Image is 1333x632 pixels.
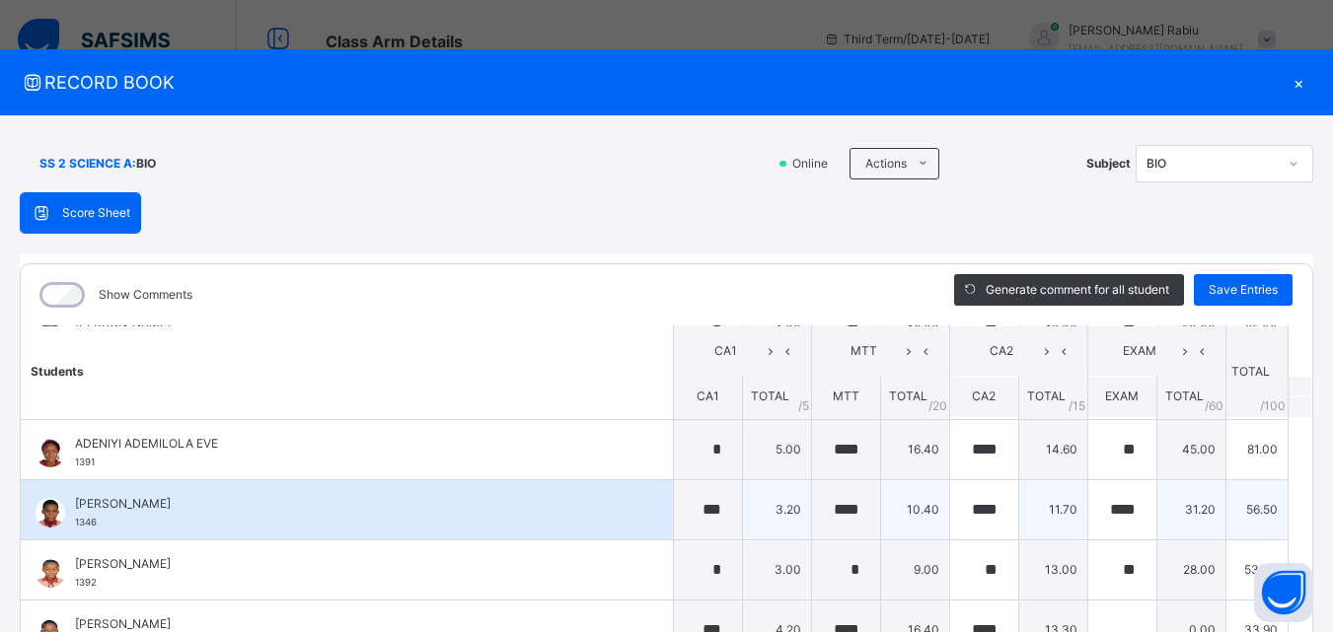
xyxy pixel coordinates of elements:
[1209,281,1278,299] span: Save Entries
[1156,419,1225,479] td: 45.00
[928,396,947,414] span: / 20
[1105,388,1139,403] span: EXAM
[1103,342,1177,360] span: EXAM
[742,479,811,539] td: 3.20
[1086,155,1131,173] span: Subject
[136,155,156,173] span: BIO
[1205,396,1223,414] span: / 60
[742,539,811,599] td: 3.00
[99,286,192,304] label: Show Comments
[62,204,130,222] span: Score Sheet
[75,517,97,527] span: 1346
[1225,479,1288,539] td: 56.50
[986,281,1169,299] span: Generate comment for all student
[75,495,629,513] span: [PERSON_NAME]
[1147,155,1277,173] div: BIO
[1165,388,1204,403] span: TOTAL
[1225,325,1288,417] th: TOTAL
[889,388,927,403] span: TOTAL
[689,342,763,360] span: CA1
[880,479,949,539] td: 10.40
[75,435,629,453] span: ADENIYI ADEMILOLA EVE
[1156,479,1225,539] td: 31.20
[31,363,84,378] span: Students
[827,342,901,360] span: MTT
[880,539,949,599] td: 9.00
[1225,539,1288,599] td: 53.00
[75,577,97,588] span: 1392
[1284,69,1313,96] div: ×
[1254,563,1313,622] button: Open asap
[833,388,859,403] span: MTT
[1069,396,1085,414] span: / 15
[1027,388,1066,403] span: TOTAL
[75,456,95,467] span: 1391
[880,419,949,479] td: 16.40
[36,498,65,527] img: 1346.png
[75,555,629,573] span: [PERSON_NAME]
[1156,539,1225,599] td: 28.00
[965,342,1039,360] span: CA2
[1260,396,1286,414] span: /100
[39,155,136,173] span: SS 2 SCIENCE A :
[36,438,65,467] img: 1391.png
[1225,419,1288,479] td: 81.00
[1018,539,1087,599] td: 13.00
[972,388,996,403] span: CA2
[20,69,1284,96] span: RECORD BOOK
[865,155,907,173] span: Actions
[1018,479,1087,539] td: 11.70
[36,558,65,588] img: 1392.png
[697,388,719,403] span: CA1
[751,388,789,403] span: TOTAL
[742,419,811,479] td: 5.00
[798,396,809,414] span: / 5
[790,155,840,173] span: Online
[1018,419,1087,479] td: 14.60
